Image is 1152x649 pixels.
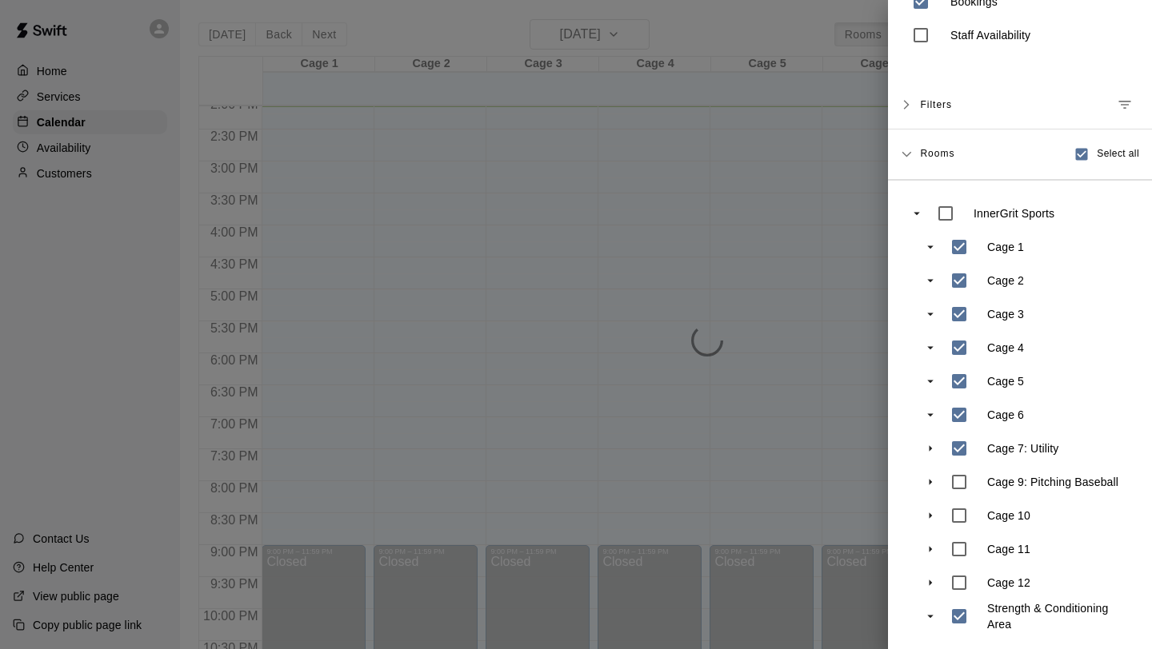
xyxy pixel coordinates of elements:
[987,508,1030,524] p: Cage 10
[987,306,1024,322] p: Cage 3
[987,239,1024,255] p: Cage 1
[987,407,1024,423] p: Cage 6
[974,205,1054,221] p: InnerGrit Sports
[987,340,1024,356] p: Cage 4
[950,27,1030,43] p: Staff Availability
[987,600,1130,632] p: Strength & Conditioning Area
[888,129,1152,180] div: RoomsSelect all
[1097,146,1139,162] span: Select all
[1110,90,1139,119] button: Manage filters
[920,146,954,159] span: Rooms
[920,90,952,119] span: Filters
[987,440,1058,456] p: Cage 7: Utility
[987,373,1024,389] p: Cage 5
[987,575,1030,591] p: Cage 12
[987,273,1024,289] p: Cage 2
[904,197,1136,633] ul: swift facility view
[987,474,1118,490] p: Cage 9: Pitching Baseball
[987,541,1030,557] p: Cage 11
[888,81,1152,129] div: FiltersManage filters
